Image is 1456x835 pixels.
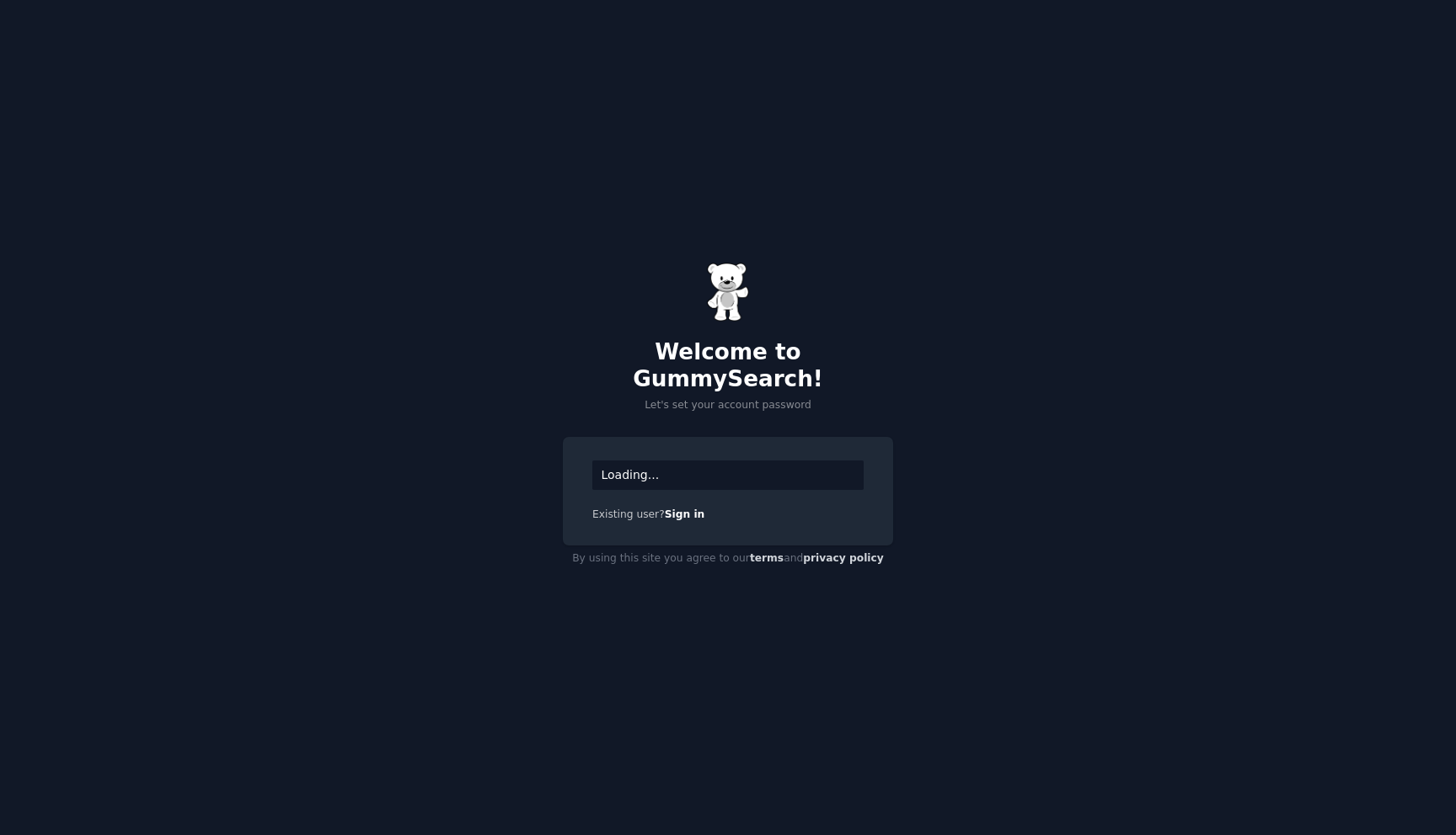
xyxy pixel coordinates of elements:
p: Let's set your account password [563,398,893,413]
div: Loading... [592,460,864,490]
div: By using this site you agree to our and [563,545,893,572]
h2: Welcome to GummySearch! [563,339,893,392]
img: Gummy Bear [707,263,749,322]
a: terms [750,552,784,564]
span: Existing user? [592,508,665,520]
a: privacy policy [803,552,884,564]
a: Sign in [665,508,705,520]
